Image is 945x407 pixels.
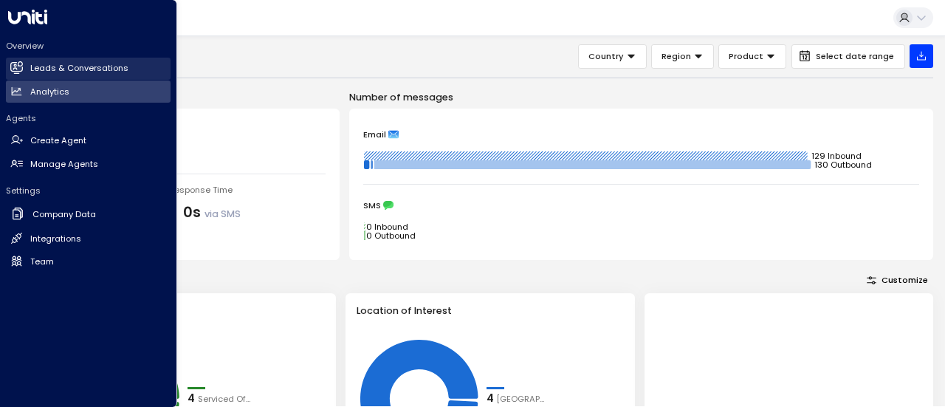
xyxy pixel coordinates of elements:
div: 4 [188,391,195,407]
a: Manage Agents [6,153,171,175]
div: 4 [487,391,494,407]
h3: Product of Interest [58,304,326,318]
a: Integrations [6,228,171,250]
div: 4Serviced Office [188,391,250,407]
div: 4Gracechurch Street [487,391,549,407]
a: Analytics [6,81,171,103]
tspan: 129 Inbound [811,150,861,162]
div: [PERSON_NAME] Average Response Time [61,184,325,196]
h2: Integrations [30,233,81,245]
span: Product [729,49,763,63]
tspan: 0 Outbound [366,230,416,242]
span: Email [363,129,386,140]
p: Engagement Metrics [47,90,340,104]
div: SMS [363,200,919,211]
div: Number of Inquiries [61,123,325,137]
h2: Leads & Conversations [30,62,128,75]
h2: Manage Agents [30,158,98,171]
tspan: 130 Outbound [814,159,872,171]
span: Gracechurch Street [496,393,549,406]
a: Leads & Conversations [6,58,171,80]
button: Customize [862,272,933,288]
h2: Analytics [30,86,69,98]
h3: Location of Interest [357,304,625,318]
p: Number of messages [349,90,933,104]
h2: Agents [6,112,171,124]
button: Select date range [791,44,905,69]
h2: Company Data [32,208,96,221]
span: via SMS [205,208,241,220]
span: Region [661,49,691,63]
button: Region [651,44,714,69]
button: Product [718,44,786,69]
div: 0s [183,202,241,224]
h2: Overview [6,40,171,52]
a: Company Data [6,202,171,227]
h2: Team [30,256,54,268]
a: Team [6,250,171,273]
span: Select date range [816,52,894,61]
tspan: 0 Inbound [366,221,408,233]
a: Create Agent [6,130,171,152]
button: Country [578,44,647,69]
span: Serviced Office [198,393,251,406]
h2: Create Agent [30,134,86,147]
span: Country [588,49,624,63]
h2: Settings [6,185,171,196]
